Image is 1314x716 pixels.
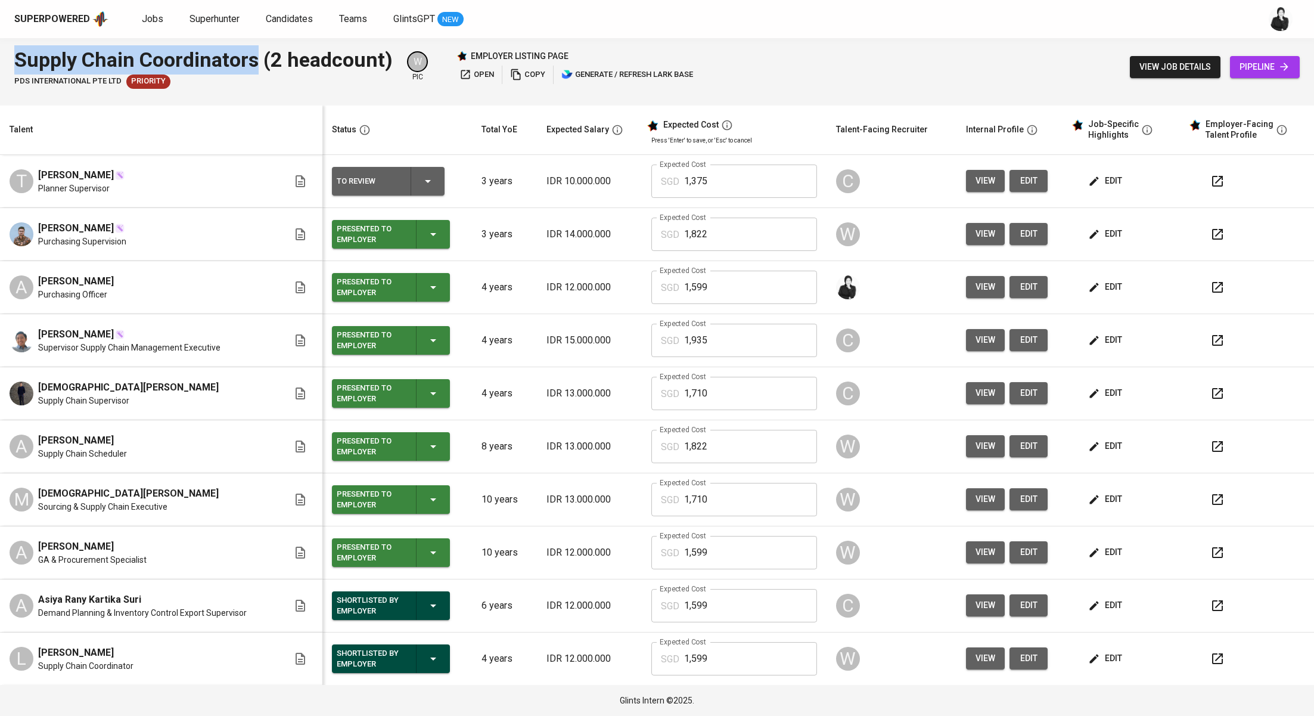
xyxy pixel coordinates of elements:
[482,492,527,507] p: 10 years
[38,660,133,672] span: Supply Chain Coordinator
[115,171,125,180] img: magic_wand.svg
[976,386,995,401] span: view
[142,13,163,24] span: Jobs
[332,432,450,461] button: Presented to Employer
[966,541,1005,563] button: view
[1091,280,1122,295] span: edit
[482,386,527,401] p: 4 years
[393,13,435,24] span: GlintsGPT
[546,599,632,613] p: IDR 12.000.000
[1086,594,1127,616] button: edit
[456,51,467,61] img: Glints Star
[332,167,445,196] button: To Review
[10,222,33,246] img: Sutria Yudaswara
[1091,386,1122,401] span: edit
[38,235,126,247] span: Purchasing Supervision
[1009,276,1048,298] a: edit
[38,221,114,235] span: [PERSON_NAME]
[332,326,450,355] button: Presented to Employer
[332,591,450,620] button: Shortlisted by Employer
[510,68,545,82] span: copy
[836,222,860,246] div: W
[976,545,995,560] span: view
[482,652,527,666] p: 4 years
[546,439,632,454] p: IDR 13.000.000
[337,380,406,407] div: Presented to Employer
[651,136,817,145] p: Press 'Enter' to save, or 'Esc' to cancel
[482,545,527,560] p: 10 years
[38,501,167,513] span: Sourcing & Supply Chain Executive
[836,541,860,565] div: W
[339,13,367,24] span: Teams
[1230,56,1300,78] a: pipeline
[337,433,406,460] div: Presented to Employer
[1019,173,1038,188] span: edit
[647,120,658,132] img: glints_star.svg
[407,51,428,72] div: W
[332,122,356,137] div: Status
[38,327,114,342] span: [PERSON_NAME]
[836,122,928,137] div: Talent-Facing Recruiter
[661,652,679,667] p: SGD
[966,647,1005,669] button: view
[38,593,141,607] span: Asiya Rany Kartika Suri
[38,448,127,460] span: Supply Chain Scheduler
[661,281,679,295] p: SGD
[456,66,497,84] a: open
[966,170,1005,192] button: view
[10,594,33,618] div: A
[14,13,90,26] div: Superpowered
[1009,223,1048,245] button: edit
[1091,333,1122,348] span: edit
[546,545,632,560] p: IDR 12.000.000
[661,546,679,560] p: SGD
[661,493,679,507] p: SGD
[836,169,860,193] div: C
[836,647,860,671] div: W
[1189,119,1201,131] img: glints_star.svg
[407,51,428,82] div: pic
[10,435,33,458] div: A
[190,12,242,27] a: Superhunter
[661,387,679,401] p: SGD
[1091,545,1122,560] span: edit
[115,330,125,339] img: magic_wand.svg
[1130,56,1220,78] button: view job details
[332,273,450,302] button: Presented to Employer
[332,644,450,673] button: Shortlisted by Employer
[482,333,527,348] p: 4 years
[661,228,679,242] p: SGD
[1009,647,1048,669] button: edit
[976,227,995,241] span: view
[471,50,569,62] p: employer listing page
[1091,439,1122,454] span: edit
[976,333,995,348] span: view
[1091,492,1122,507] span: edit
[661,599,679,613] p: SGD
[966,488,1005,510] button: view
[10,328,33,352] img: Agung Aulya Tanjung
[1009,594,1048,616] button: edit
[38,646,114,660] span: [PERSON_NAME]
[966,594,1005,616] button: view
[14,45,393,75] div: Supply Chain Coordinators (2 headcount)
[38,486,219,501] span: [DEMOGRAPHIC_DATA][PERSON_NAME]
[266,12,315,27] a: Candidates
[38,395,129,407] span: Supply Chain Supervisor
[1019,280,1038,295] span: edit
[546,386,632,401] p: IDR 13.000.000
[10,382,33,405] img: Christian Roy
[337,274,406,300] div: Presented to Employer
[38,342,220,354] span: Supervisor Supply Chain Management Executive
[836,275,860,299] img: medwi@glints.com
[38,168,114,182] span: [PERSON_NAME]
[1009,170,1048,192] button: edit
[332,220,450,249] button: Presented to Employer
[1086,435,1127,457] button: edit
[190,13,240,24] span: Superhunter
[1086,276,1127,298] button: edit
[115,224,125,233] img: magic_wand.svg
[1091,598,1122,613] span: edit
